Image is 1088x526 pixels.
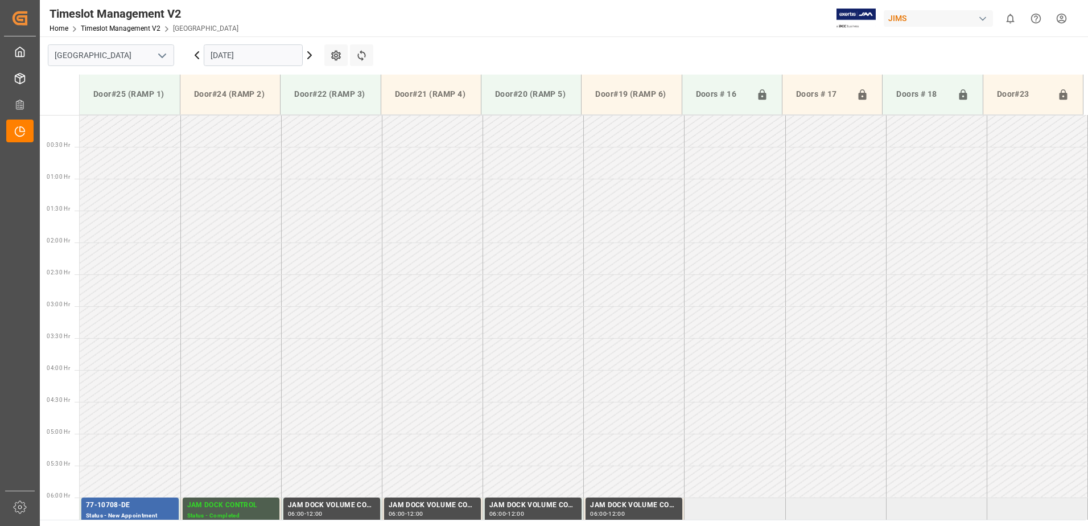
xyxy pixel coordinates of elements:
div: Status - New Appointment [86,511,174,521]
span: 03:00 Hr [47,301,70,307]
button: Help Center [1023,6,1049,31]
span: 03:30 Hr [47,333,70,339]
div: 12:00 [608,511,625,516]
div: 12:00 [407,511,423,516]
div: 77-10708-DE [86,500,174,511]
span: 00:30 Hr [47,142,70,148]
input: DD.MM.YYYY [204,44,303,66]
div: Door#21 (RAMP 4) [390,84,472,105]
a: Timeslot Management V2 [81,24,160,32]
div: 12:00 [508,511,524,516]
span: 05:30 Hr [47,461,70,467]
div: 12:00 [306,511,323,516]
div: Status - Completed [187,511,275,521]
div: Door#23 [992,84,1053,105]
div: Timeslot Management V2 [50,5,238,22]
div: - [506,511,508,516]
span: 02:00 Hr [47,237,70,244]
button: open menu [153,47,170,64]
span: 01:30 Hr [47,206,70,212]
div: Doors # 16 [691,84,752,105]
div: JAM DOCK VOLUME CONTROL [389,500,476,511]
a: Home [50,24,68,32]
button: JIMS [884,7,998,29]
div: Door#25 (RAMP 1) [89,84,171,105]
span: 01:00 Hr [47,174,70,180]
div: Door#19 (RAMP 6) [591,84,672,105]
div: 06:00 [389,511,405,516]
span: 05:00 Hr [47,429,70,435]
span: 04:30 Hr [47,397,70,403]
div: Doors # 18 [892,84,952,105]
input: Type to search/select [48,44,174,66]
img: Exertis%20JAM%20-%20Email%20Logo.jpg_1722504956.jpg [836,9,876,28]
div: Door#20 (RAMP 5) [491,84,572,105]
span: 02:30 Hr [47,269,70,276]
div: JAM DOCK VOLUME CONTROL [288,500,376,511]
div: JAM DOCK CONTROL [187,500,275,511]
div: - [405,511,407,516]
div: 06:00 [590,511,607,516]
div: JAM DOCK VOLUME CONTROL [590,500,678,511]
div: - [607,511,608,516]
span: 06:00 Hr [47,492,70,499]
div: - [304,511,306,516]
div: Door#22 (RAMP 3) [290,84,371,105]
div: Doors # 17 [792,84,852,105]
div: JAM DOCK VOLUME CONTROL [489,500,577,511]
div: 06:00 [489,511,506,516]
span: 04:00 Hr [47,365,70,371]
div: JIMS [884,10,993,27]
button: show 0 new notifications [998,6,1023,31]
div: 06:00 [288,511,304,516]
div: Door#24 (RAMP 2) [189,84,271,105]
